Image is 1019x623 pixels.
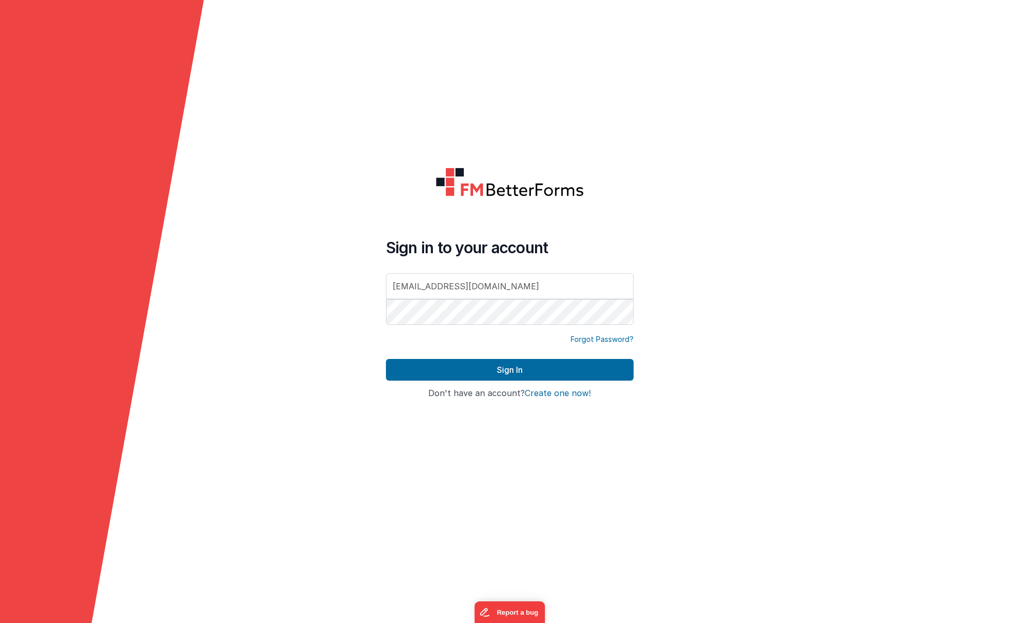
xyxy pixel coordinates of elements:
a: Forgot Password? [571,334,634,345]
input: Email Address [386,273,634,299]
button: Sign In [386,359,634,381]
h4: Sign in to your account [386,238,634,257]
button: Create one now! [525,389,591,398]
h4: Don't have an account? [386,389,634,398]
iframe: Marker.io feedback button [474,601,545,623]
